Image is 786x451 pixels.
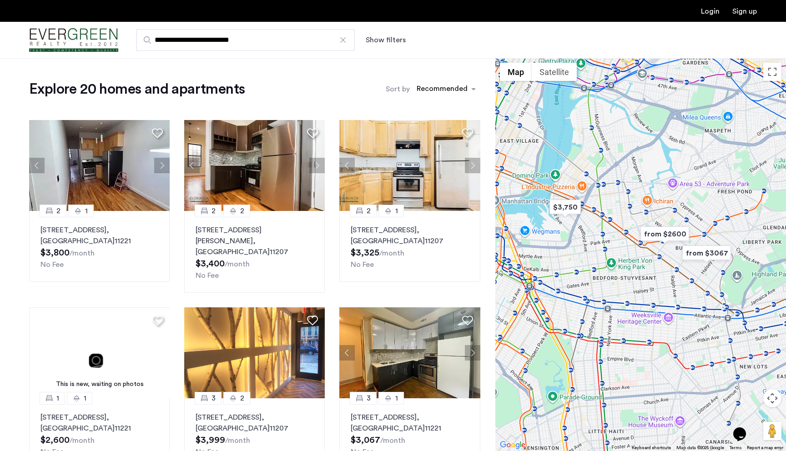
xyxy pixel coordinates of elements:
[240,393,244,404] span: 2
[29,307,170,398] img: 3.gif
[29,23,118,57] img: logo
[29,80,245,98] h1: Explore 20 homes and apartments
[339,307,480,398] img: 1998_638352357234540058.jpeg
[196,225,313,257] p: [STREET_ADDRESS][PERSON_NAME] 11207
[196,412,313,434] p: [STREET_ADDRESS] 11207
[500,63,532,81] button: Show street map
[763,389,781,407] button: Map camera controls
[40,412,158,434] p: [STREET_ADDRESS] 11221
[184,120,325,211] img: 66a1adb6-6608-43dd-a245-dc7333f8b390_638899380457288399.jpeg
[763,63,781,81] button: Toggle fullscreen view
[56,393,59,404] span: 1
[351,261,374,268] span: No Fee
[85,205,88,216] span: 1
[29,211,170,282] a: 21[STREET_ADDRESS], [GEOGRAPHIC_DATA]11221No Fee
[701,8,720,15] a: Login
[498,439,528,451] a: Open this area in Google Maps (opens a new window)
[679,243,735,263] div: from $3067
[747,445,783,451] a: Report a map error
[154,158,170,173] button: Next apartment
[351,248,379,257] span: $3,325
[637,224,693,244] div: from $2600
[196,436,225,445] span: $3,999
[465,345,480,361] button: Next apartment
[40,436,70,445] span: $2,600
[532,63,577,81] button: Show satellite imagery
[498,439,528,451] img: Google
[351,436,380,445] span: $3,067
[40,225,158,246] p: [STREET_ADDRESS] 11221
[40,261,64,268] span: No Fee
[676,446,724,450] span: Map data ©2025 Google
[465,158,480,173] button: Next apartment
[339,345,355,361] button: Previous apartment
[212,393,216,404] span: 3
[196,272,219,279] span: No Fee
[380,437,405,444] sub: /month
[732,8,757,15] a: Registration
[29,307,170,398] a: This is new, waiting on photos
[546,197,584,217] div: $3,750
[730,415,759,442] iframe: chat widget
[70,250,95,257] sub: /month
[309,158,325,173] button: Next apartment
[367,393,371,404] span: 3
[395,205,398,216] span: 1
[339,158,355,173] button: Previous apartment
[379,250,404,257] sub: /month
[29,120,170,211] img: 2010_638573641602978064.jpeg
[136,29,355,51] input: Apartment Search
[225,261,250,268] sub: /month
[339,120,480,211] img: 2009_638566737611476111.jpeg
[351,412,469,434] p: [STREET_ADDRESS] 11221
[34,380,166,389] div: This is new, waiting on photos
[395,393,398,404] span: 1
[240,205,244,216] span: 2
[763,422,781,440] button: Drag Pegman onto the map to open Street View
[29,158,45,173] button: Previous apartment
[196,259,225,268] span: $3,400
[40,248,70,257] span: $3,800
[184,307,325,398] img: 3_638314192741005415.jpeg
[184,158,200,173] button: Previous apartment
[730,445,741,451] a: Terms (opens in new tab)
[632,445,671,451] button: Keyboard shortcuts
[351,225,469,246] p: [STREET_ADDRESS] 11207
[184,211,325,293] a: 22[STREET_ADDRESS][PERSON_NAME], [GEOGRAPHIC_DATA]11207No Fee
[412,81,480,97] ng-select: sort-apartment
[56,205,60,216] span: 2
[84,393,86,404] span: 1
[366,35,406,45] button: Show or hide filters
[367,205,371,216] span: 2
[225,437,250,444] sub: /month
[386,84,410,95] label: Sort by
[70,437,95,444] sub: /month
[29,23,118,57] a: Cazamio Logo
[339,211,480,282] a: 21[STREET_ADDRESS], [GEOGRAPHIC_DATA]11207No Fee
[212,205,216,216] span: 2
[415,83,468,96] div: Recommended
